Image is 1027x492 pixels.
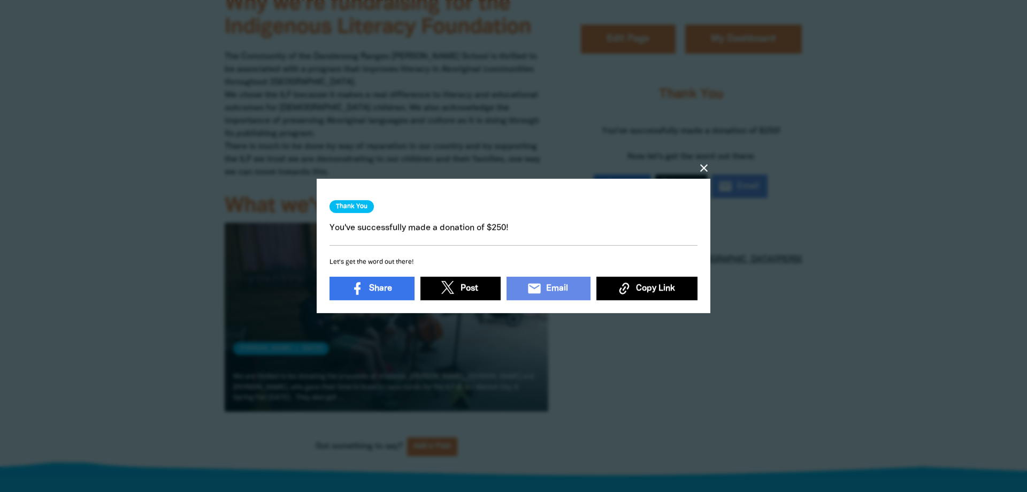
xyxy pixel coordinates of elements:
[329,256,698,268] h6: Let's get the word out there!
[329,200,374,213] h3: Thank You
[527,281,542,296] i: email
[596,277,698,300] button: Copy Link
[329,222,698,234] p: You've successfully made a donation of $250!
[636,282,675,295] span: Copy Link
[420,277,501,300] a: Post
[546,282,568,295] span: Email
[698,162,710,175] button: close
[369,282,392,295] span: Share
[461,282,478,295] span: Post
[329,277,415,300] a: Share
[507,277,591,300] a: emailEmail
